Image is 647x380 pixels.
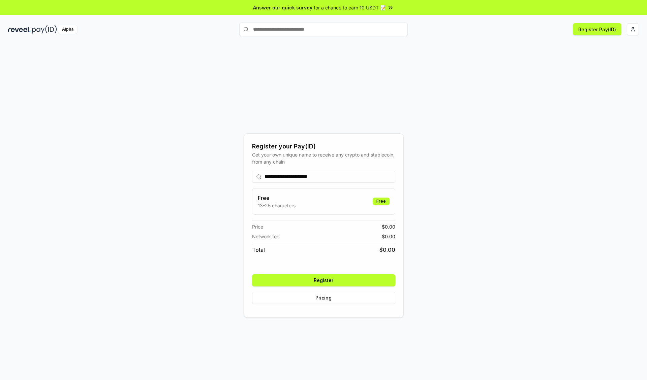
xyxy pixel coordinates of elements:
[382,223,395,230] span: $ 0.00
[252,274,395,286] button: Register
[58,25,77,34] div: Alpha
[379,246,395,254] span: $ 0.00
[252,292,395,304] button: Pricing
[253,4,312,11] span: Answer our quick survey
[382,233,395,240] span: $ 0.00
[252,233,279,240] span: Network fee
[314,4,386,11] span: for a chance to earn 10 USDT 📝
[573,23,621,35] button: Register Pay(ID)
[252,223,263,230] span: Price
[32,25,57,34] img: pay_id
[252,246,265,254] span: Total
[252,142,395,151] div: Register your Pay(ID)
[373,198,390,205] div: Free
[8,25,31,34] img: reveel_dark
[258,194,296,202] h3: Free
[252,151,395,165] div: Get your own unique name to receive any crypto and stablecoin, from any chain
[258,202,296,209] p: 13-25 characters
